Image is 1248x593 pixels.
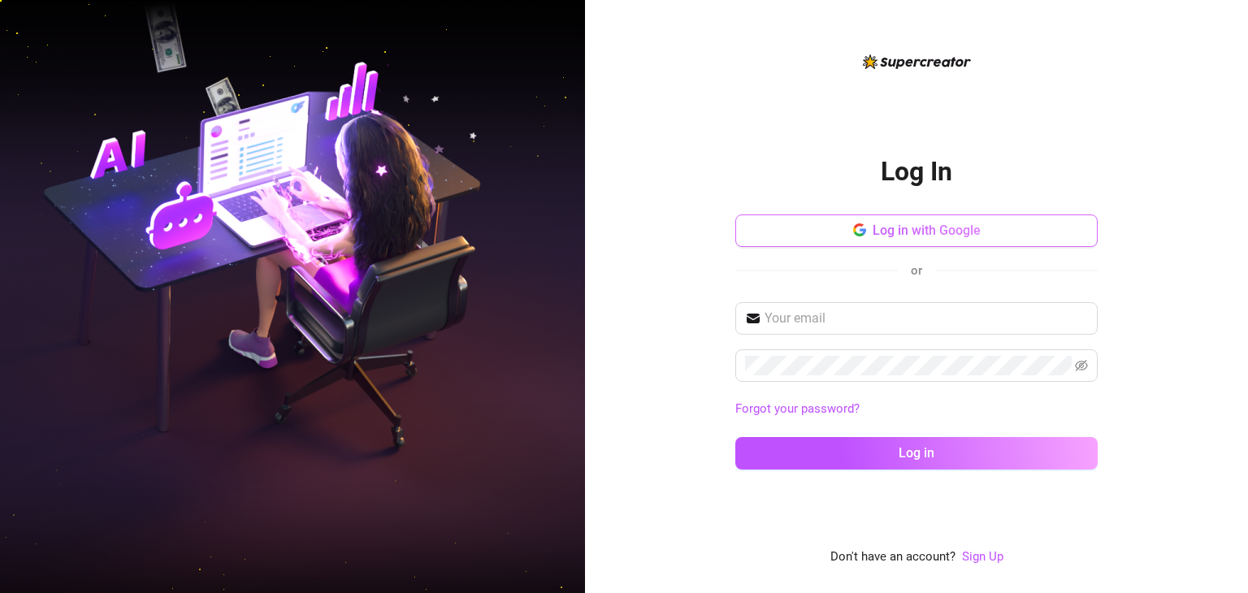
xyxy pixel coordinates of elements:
h2: Log In [881,155,952,188]
input: Your email [765,309,1088,328]
button: Log in with Google [735,214,1098,247]
a: Sign Up [962,549,1003,564]
a: Forgot your password? [735,401,860,416]
a: Forgot your password? [735,400,1098,419]
img: logo-BBDzfeDw.svg [863,54,971,69]
button: Log in [735,437,1098,470]
span: Don't have an account? [830,548,955,567]
span: Log in with Google [873,223,981,238]
a: Sign Up [962,548,1003,567]
span: Log in [899,445,934,461]
span: or [911,263,922,278]
span: eye-invisible [1075,359,1088,372]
